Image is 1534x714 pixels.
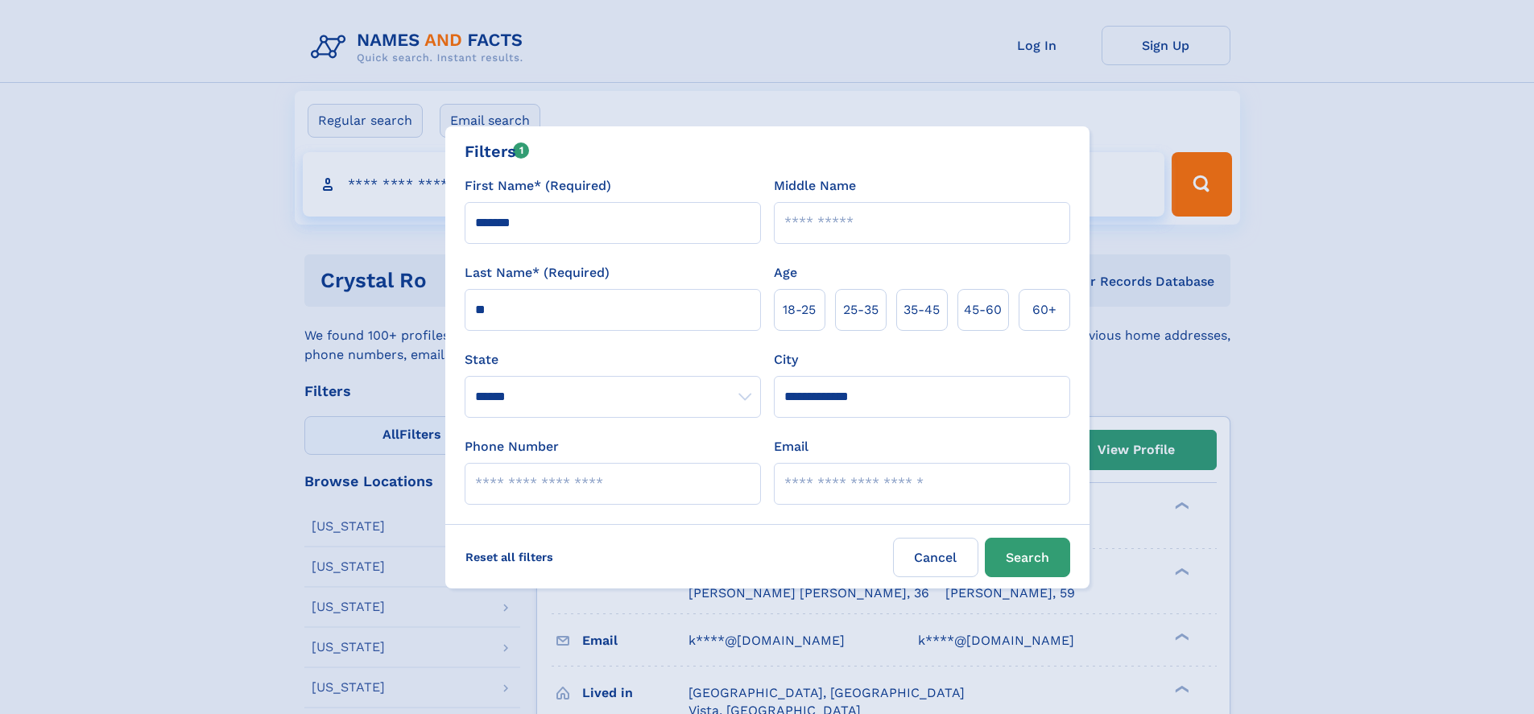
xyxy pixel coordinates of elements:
[774,176,856,196] label: Middle Name
[774,263,797,283] label: Age
[465,437,559,456] label: Phone Number
[465,350,761,369] label: State
[465,263,610,283] label: Last Name* (Required)
[893,538,978,577] label: Cancel
[843,300,879,320] span: 25‑35
[903,300,940,320] span: 35‑45
[455,538,564,576] label: Reset all filters
[1032,300,1056,320] span: 60+
[774,437,808,456] label: Email
[783,300,816,320] span: 18‑25
[465,139,530,163] div: Filters
[964,300,1002,320] span: 45‑60
[985,538,1070,577] button: Search
[465,176,611,196] label: First Name* (Required)
[774,350,798,369] label: City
